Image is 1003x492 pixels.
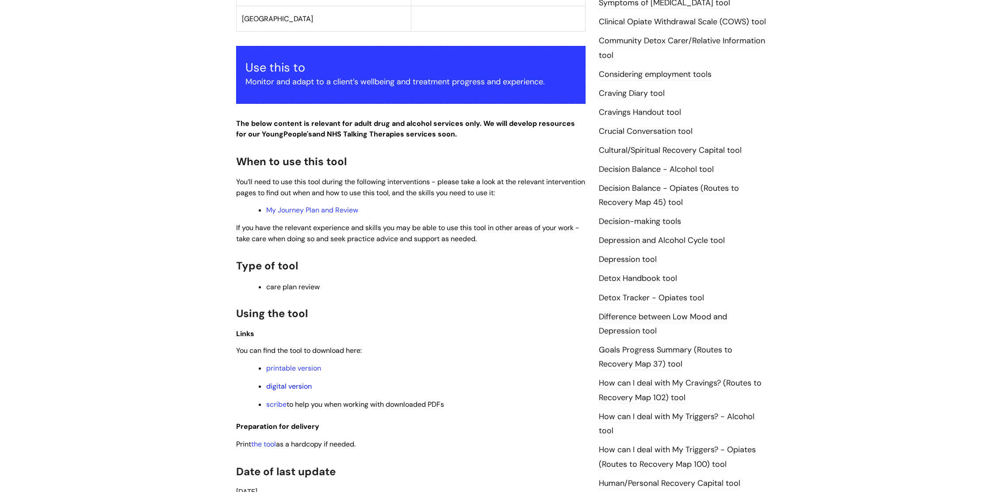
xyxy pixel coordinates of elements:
[266,205,358,215] a: My Journey Plan and Review
[599,292,704,304] a: Detox Tracker - Opiates tool
[236,329,254,338] span: Links
[266,400,444,409] span: to help you when working with downloaded PDFs
[236,119,575,139] strong: The below content is relevant for adult drug and alcohol services only. We will develop resources...
[599,235,725,246] a: Depression and Alcohol Cycle tool
[236,422,319,431] span: Preparation for delivery
[599,378,762,403] a: How can I deal with My Cravings? (Routes to Recovery Map 102) tool
[236,439,356,449] span: Print as a hardcopy if needed.
[599,183,739,208] a: Decision Balance - Opiates (Routes to Recovery Map 45) tool
[242,14,313,23] span: [GEOGRAPHIC_DATA]
[599,216,681,227] a: Decision-making tools
[266,363,321,373] a: printable version
[599,69,712,80] a: Considering employment tools
[599,273,677,284] a: Detox Handbook tool
[266,282,320,291] span: care plan review
[236,223,579,243] span: If you have the relevant experience and skills you may be able to use this tool in other areas of...
[599,344,732,370] a: Goals Progress Summary (Routes to Recovery Map 37) tool
[599,254,657,265] a: Depression tool
[236,465,336,478] span: Date of last update
[599,444,756,470] a: How can I deal with My Triggers? - Opiates (Routes to Recovery Map 100) tool
[599,88,665,99] a: Craving Diary tool
[599,145,742,156] a: Cultural/Spiritual Recovery Capital tool
[245,75,576,89] p: Monitor and adapt to a client’s wellbeing and treatment progress and experience.
[599,107,681,118] a: Cravings Handout tool
[236,307,308,320] span: Using the tool
[236,155,347,168] span: When to use this tool
[245,61,576,75] h3: Use this to
[236,259,298,272] span: Type of tool
[599,411,754,437] a: How can I deal with My Triggers? - Alcohol tool
[266,382,312,391] a: digital version
[236,177,585,197] span: You’ll need to use this tool during the following interventions - please take a look at the relev...
[599,478,740,489] a: Human/Personal Recovery Capital tool
[599,35,765,61] a: Community Detox Carer/Relative Information tool
[251,439,276,449] a: the tool
[283,129,312,139] strong: People's
[599,16,766,28] a: Clinical Opiate Withdrawal Scale (COWS) tool
[236,346,362,355] span: You can find the tool to download here:
[599,311,727,337] a: Difference between Low Mood and Depression tool
[266,400,287,409] a: scribe
[599,164,714,175] a: Decision Balance - Alcohol tool
[599,126,693,137] a: Crucial Conversation tool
